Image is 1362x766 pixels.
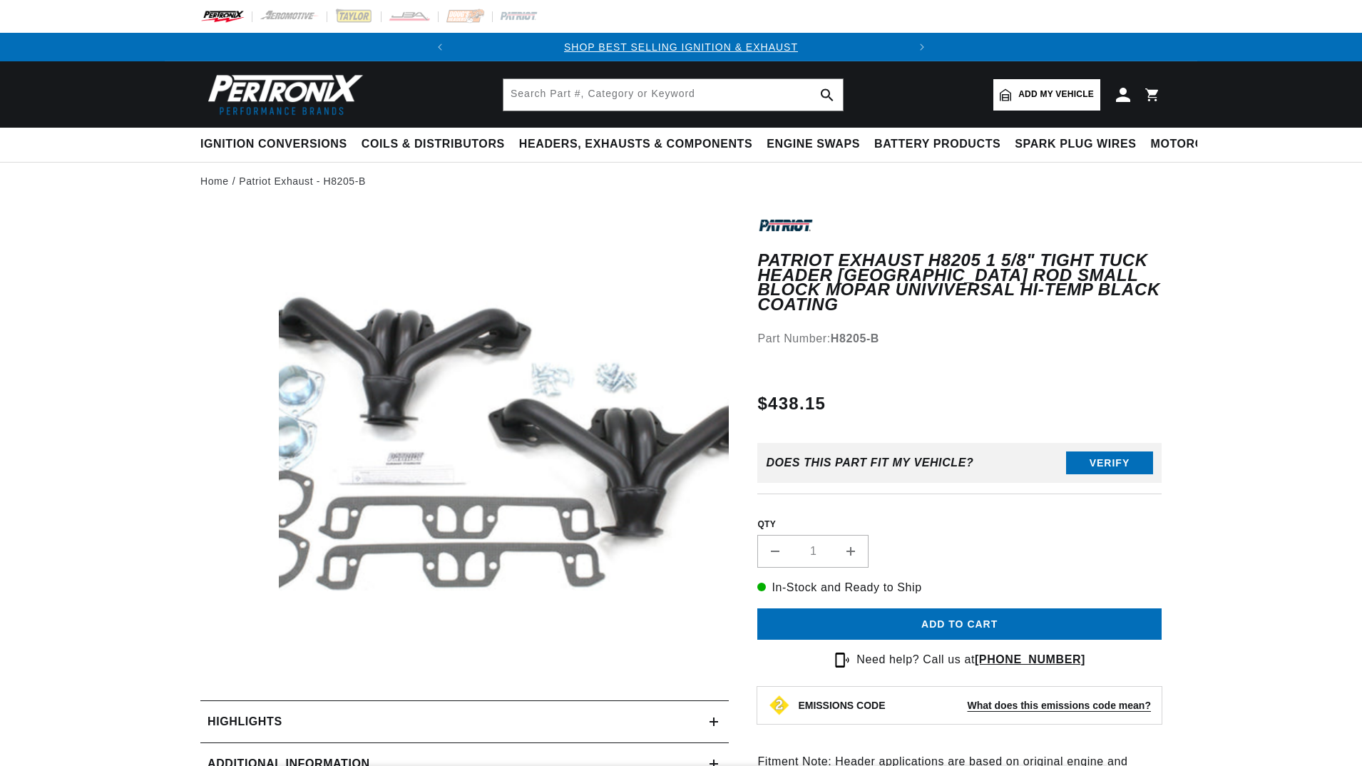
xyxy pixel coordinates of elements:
[766,456,973,469] div: Does This part fit My vehicle?
[503,79,843,111] input: Search Part #, Category or Keyword
[1151,137,1236,152] span: Motorcycle
[993,79,1100,111] a: Add my vehicle
[874,137,1000,152] span: Battery Products
[867,128,1008,161] summary: Battery Products
[1008,128,1143,161] summary: Spark Plug Wires
[512,128,759,161] summary: Headers, Exhausts & Components
[208,713,282,731] h2: Highlights
[757,253,1162,312] h1: Patriot Exhaust H8205 1 5/8" Tight Tuck Header [GEOGRAPHIC_DATA] Rod Small Block Mopar Univiversa...
[1015,137,1136,152] span: Spark Plug Wires
[454,39,908,55] div: 1 of 2
[757,330,1162,348] div: Part Number:
[967,700,1151,711] strong: What does this emissions code mean?
[200,137,347,152] span: Ignition Conversions
[564,41,798,53] a: SHOP BEST SELLING IGNITION & EXHAUST
[519,137,752,152] span: Headers, Exhausts & Components
[757,608,1162,640] button: Add to cart
[759,128,867,161] summary: Engine Swaps
[239,173,366,189] a: Patriot Exhaust - H8205-B
[200,70,364,119] img: Pertronix
[757,519,1162,531] label: QTY
[768,694,791,717] img: Emissions code
[908,33,936,61] button: Translation missing: en.sections.announcements.next_announcement
[200,173,229,189] a: Home
[757,391,826,417] span: $438.15
[1018,88,1094,101] span: Add my vehicle
[798,700,885,711] strong: EMISSIONS CODE
[1066,451,1153,474] button: Verify
[1144,128,1243,161] summary: Motorcycle
[856,650,1085,669] p: Need help? Call us at
[200,128,354,161] summary: Ignition Conversions
[454,39,908,55] div: Announcement
[200,215,729,672] media-gallery: Gallery Viewer
[831,332,879,344] strong: H8205-B
[975,653,1085,665] a: [PHONE_NUMBER]
[757,578,1162,597] p: In-Stock and Ready to Ship
[767,137,860,152] span: Engine Swaps
[354,128,512,161] summary: Coils & Distributors
[811,79,843,111] button: search button
[200,701,729,742] summary: Highlights
[200,173,1162,189] nav: breadcrumbs
[798,699,1151,712] button: EMISSIONS CODEWhat does this emissions code mean?
[426,33,454,61] button: Translation missing: en.sections.announcements.previous_announcement
[165,33,1197,61] slideshow-component: Translation missing: en.sections.announcements.announcement_bar
[362,137,505,152] span: Coils & Distributors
